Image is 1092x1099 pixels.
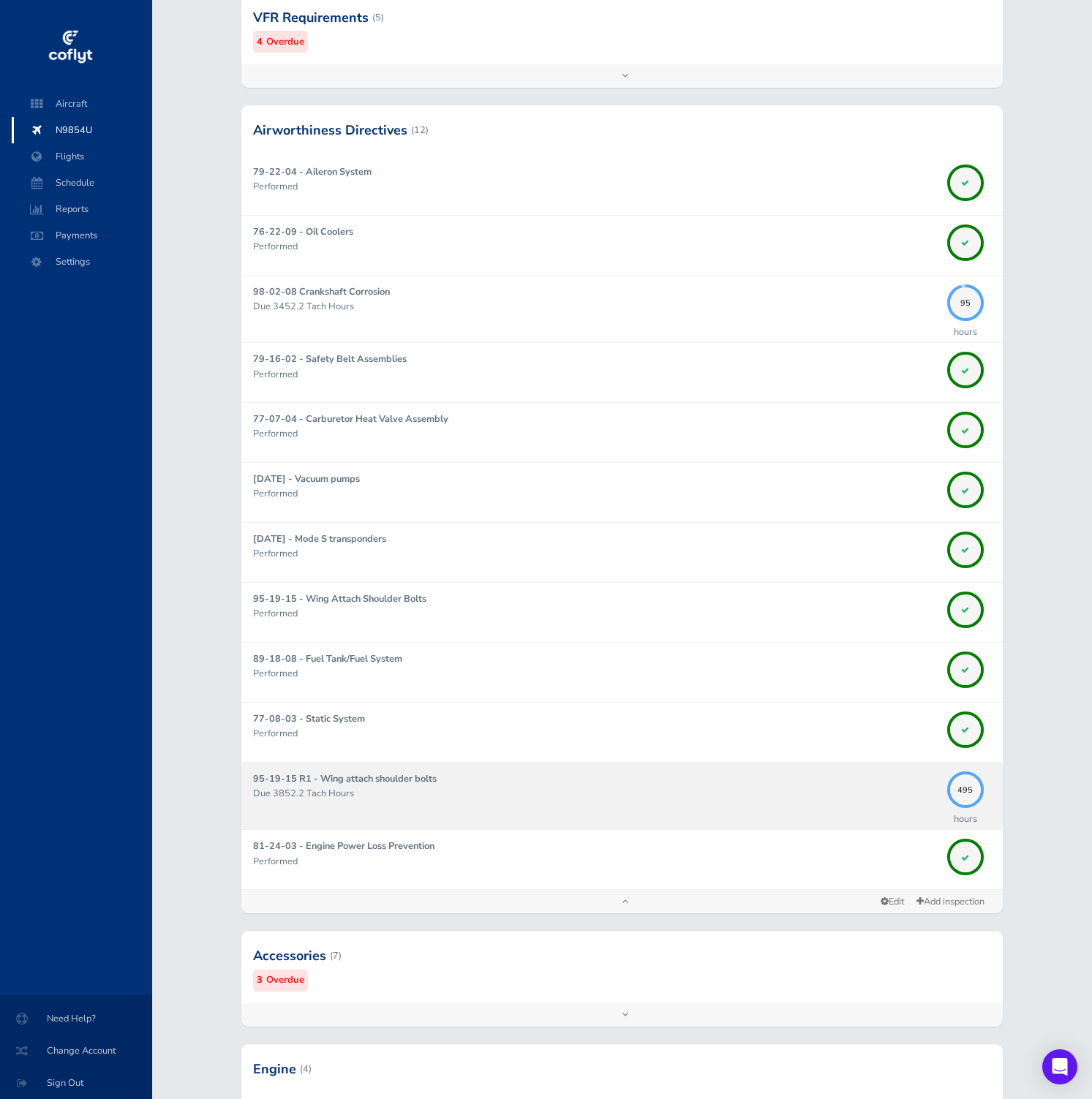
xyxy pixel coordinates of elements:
small: Overdue [266,34,304,50]
p: Due 3452.2 Tach Hours [253,299,940,314]
p: Performed [253,239,940,254]
span: Schedule [26,170,138,196]
small: Overdue [266,973,304,988]
a: 81-24-03 - Engine Power Loss Prevention Performed [241,830,1003,889]
p: Performed [253,486,940,501]
img: coflyt logo [46,26,94,69]
strong: 81-24-03 - Engine Power Loss Prevention [253,839,434,853]
p: hours [954,325,977,339]
span: Sign Out [18,1070,135,1096]
strong: [DATE] - Vacuum pumps [253,472,360,486]
span: Aircraft [26,91,138,117]
a: 79-22-04 - Aileron System Performed [241,156,1003,215]
strong: 77-07-04 - Carburetor Heat Valve Assembly [253,412,448,426]
strong: 95-19-15 - Wing Attach Shoulder Bolts [253,592,426,605]
p: Performed [253,726,940,741]
strong: 89-18-08 - Fuel Tank/Fuel System [253,652,402,665]
a: 77-08-03 - Static System Performed [241,703,1003,762]
span: N9854U [26,117,138,143]
strong: 76-22-09 - Oil Coolers [253,225,353,238]
span: Flights [26,143,138,170]
p: Performed [253,367,940,382]
a: [DATE] - Vacuum pumps Performed [241,463,1003,522]
span: Settings [26,249,138,275]
a: 95-19-15 R1 - Wing attach shoulder bolts Due 3852.2 Tach Hours 495hours [241,763,1003,829]
p: Performed [253,179,940,194]
span: 495 [947,784,984,792]
p: Performed [253,854,940,869]
p: Performed [253,426,940,441]
span: Change Account [18,1038,135,1064]
div: Open Intercom Messenger [1042,1049,1077,1084]
strong: 79-16-02 - Safety Belt Assemblies [253,352,407,366]
a: 79-16-02 - Safety Belt Assemblies Performed [241,343,1003,402]
p: Performed [253,546,940,561]
strong: 95-19-15 R1 - Wing attach shoulder bolts [253,772,437,785]
a: Edit [875,892,910,912]
span: Reports [26,196,138,222]
a: Add inspection [910,891,991,913]
span: Need Help? [18,1005,135,1032]
a: 98-02-08 Crankshaft Corrosion Due 3452.2 Tach Hours 95hours [241,276,1003,342]
strong: [DATE] - Mode S transponders [253,532,386,545]
a: 89-18-08 - Fuel Tank/Fuel System Performed [241,643,1003,702]
p: Performed [253,606,940,621]
a: 77-07-04 - Carburetor Heat Valve Assembly Performed [241,403,1003,462]
a: 95-19-15 - Wing Attach Shoulder Bolts Performed [241,583,1003,642]
span: 95 [947,297,984,305]
a: 76-22-09 - Oil Coolers Performed [241,216,1003,275]
p: Performed [253,666,940,681]
strong: 79-22-04 - Aileron System [253,165,372,178]
a: [DATE] - Mode S transponders Performed [241,523,1003,582]
p: hours [954,812,977,826]
span: Payments [26,222,138,249]
p: Due 3852.2 Tach Hours [253,786,940,801]
span: Edit [881,895,904,908]
strong: 77-08-03 - Static System [253,712,365,725]
strong: 98-02-08 Crankshaft Corrosion [253,285,390,298]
